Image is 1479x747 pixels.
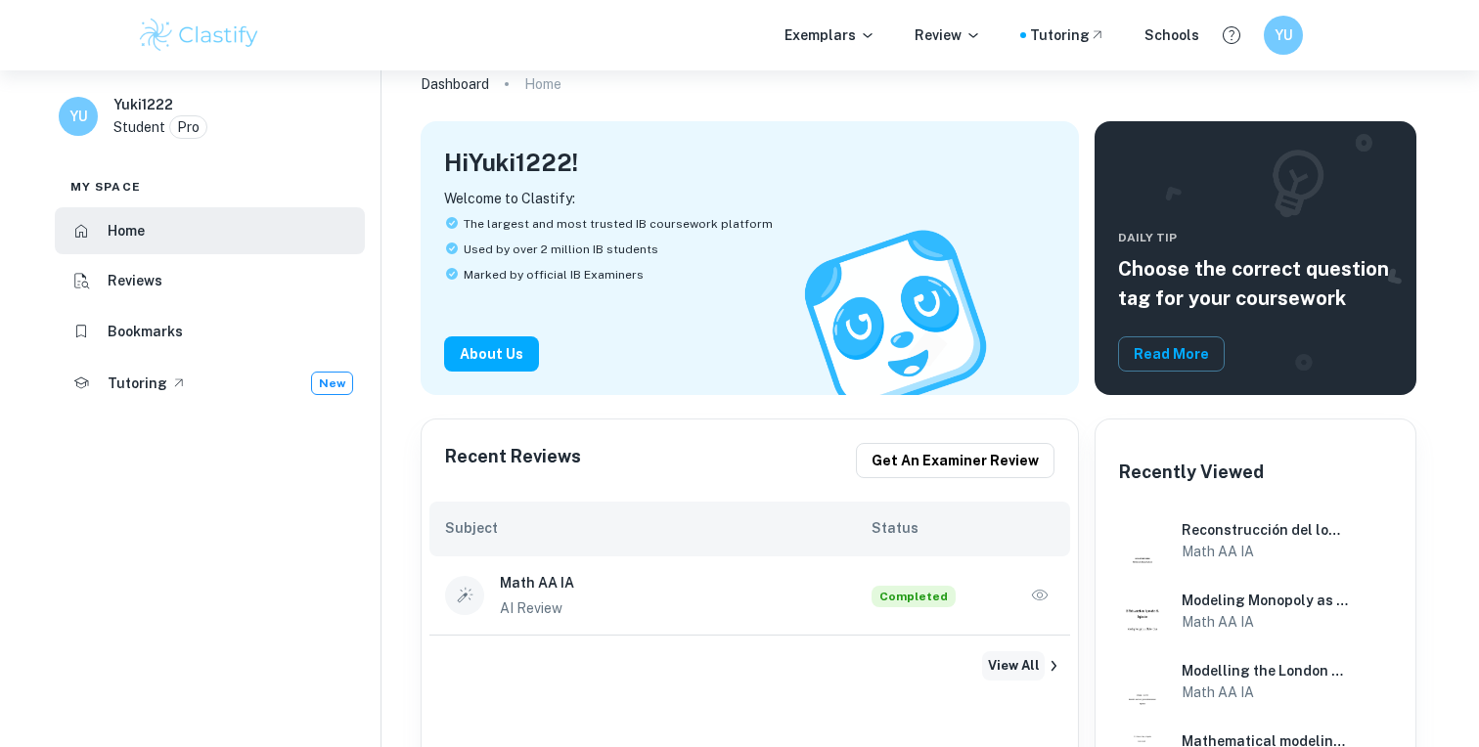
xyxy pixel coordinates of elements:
h6: Yuki1222 [113,94,173,115]
p: AI Review [500,597,872,619]
a: Home [55,207,365,254]
h6: Recent Reviews [445,443,581,478]
h6: Tutoring [108,373,167,394]
a: Reviews [55,258,365,305]
a: Dashboard [421,70,489,98]
h6: Recently Viewed [1119,459,1264,486]
h6: YU [67,106,90,127]
span: The largest and most trusted IB coursework platform [464,215,773,233]
a: Math AA IA example thumbnail: Reconstrucción del logo de TwitterReconstrucción del logo de Twitte... [1111,509,1400,572]
a: Schools [1144,24,1199,46]
button: YU [1264,16,1303,55]
h6: Subject [445,517,872,539]
a: TutoringNew [55,359,365,408]
h6: Bookmarks [108,321,183,342]
span: Completed [872,586,956,607]
h6: YU [1273,24,1295,46]
img: Clastify logo [137,16,261,55]
span: New [312,374,352,392]
button: Read More [1118,336,1225,372]
a: Math AA IA example thumbnail: Modelling the London EyeModelling the London EyeMath AA IA [1111,650,1400,713]
img: Math AA IA example thumbnail: Modeling Monopoly as a Markov Chain [1119,588,1166,635]
p: Student [113,116,165,138]
h6: Math AA IA [1182,541,1349,562]
h4: Hi Yuki1222 ! [444,145,578,180]
h6: Math AA IA [500,572,872,593]
h6: Modeling Monopoly as a Markov Chain [1182,590,1349,611]
a: View All [422,636,1078,696]
p: Home [524,73,561,95]
h5: Choose the correct question tag for your coursework [1118,254,1393,313]
span: Marked by official IB Examiners [464,266,644,284]
h6: Reviews [108,270,162,291]
h6: Math AA IA [1182,681,1349,703]
a: Bookmarks [55,308,365,355]
img: Math AA IA example thumbnail: Reconstrucción del logo de Twitter [1119,517,1166,564]
span: My space [70,178,141,196]
h6: Home [108,220,145,242]
button: Get an examiner review [856,443,1054,478]
img: Math AA IA example thumbnail: Modelling the London Eye [1119,658,1166,705]
p: Exemplars [784,24,875,46]
h6: Status [872,517,1054,539]
span: Daily Tip [1118,229,1393,246]
button: Help and Feedback [1215,19,1248,52]
span: Used by over 2 million IB students [464,241,658,258]
h6: Reconstrucción del logo de Twitter [1182,519,1349,541]
p: Welcome to Clastify: [444,188,1055,209]
a: Tutoring [1030,24,1105,46]
button: About Us [444,336,539,372]
h6: Math AA IA [1182,611,1349,633]
h6: Modelling the London Eye [1182,660,1349,681]
p: Pro [177,116,200,138]
button: View All [982,651,1045,681]
a: Math AA IA example thumbnail: Modeling Monopoly as a Markov ChainModeling Monopoly as a Markov Ch... [1111,580,1400,642]
p: Review [915,24,981,46]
